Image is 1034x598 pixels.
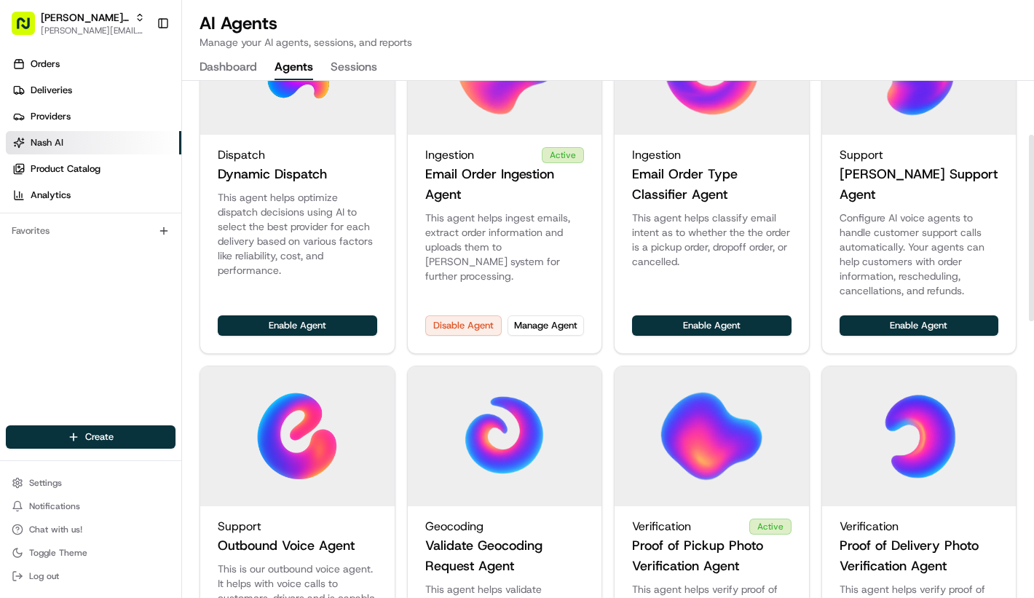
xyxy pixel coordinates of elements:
[66,139,239,154] div: Start new chat
[41,25,145,36] button: [PERSON_NAME][EMAIL_ADDRESS][DOMAIN_NAME]
[38,94,240,109] input: Clear
[121,226,126,237] span: •
[121,265,126,277] span: •
[138,326,234,340] span: API Documentation
[218,518,377,535] div: Support
[66,154,200,165] div: We're available if you need us!
[218,535,355,556] h3: Outbound Voice Agent
[85,430,114,444] span: Create
[29,524,82,535] span: Chat with us!
[275,55,313,80] button: Agents
[103,361,176,372] a: Powered byPylon
[31,110,71,123] span: Providers
[29,227,41,238] img: 1736555255976-a54dd68f-1ca7-489b-9aae-adbdc363a1c4
[6,184,181,207] a: Analytics
[632,535,792,576] h3: Proof of Pickup Photo Verification Agent
[425,315,502,336] button: Disable Agent
[6,425,175,449] button: Create
[200,55,257,80] button: Dashboard
[6,473,175,493] button: Settings
[248,143,265,161] button: Start new chat
[6,566,175,586] button: Log out
[226,186,265,204] button: See all
[632,211,792,269] p: This agent helps classify email intent as to whether the the order is a pickup order, dropoff ord...
[129,226,159,237] span: [DATE]
[41,10,129,25] button: [PERSON_NAME] Org
[840,518,999,535] div: Verification
[425,535,585,576] h3: Validate Geocoding Request Agent
[29,570,59,582] span: Log out
[15,212,38,235] img: Mariam Aslam
[218,146,377,164] div: Dispatch
[6,543,175,563] button: Toggle Theme
[123,327,135,339] div: 💻
[6,79,181,102] a: Deliveries
[31,136,63,149] span: Nash AI
[15,58,265,82] p: Welcome 👋
[218,164,327,184] h3: Dynamic Dispatch
[6,496,175,516] button: Notifications
[425,146,585,164] div: Ingestion
[200,12,412,35] h1: AI Agents
[29,547,87,559] span: Toggle Theme
[749,519,792,535] div: Active
[632,146,792,164] div: Ingestion
[6,52,181,76] a: Orders
[117,320,240,346] a: 💻API Documentation
[6,105,181,128] a: Providers
[659,384,764,489] img: Proof of Pickup Photo Verification Agent
[508,315,584,336] button: Manage Agent
[840,211,999,298] p: Configure AI voice agents to handle customer support calls automatically. Your agents can help cu...
[15,189,98,201] div: Past conversations
[15,251,38,275] img: Lucas Ferreira
[840,146,999,164] div: Support
[331,55,377,80] button: Sessions
[31,84,72,97] span: Deliveries
[29,326,111,340] span: Knowledge Base
[31,58,60,71] span: Orders
[6,131,181,154] a: Nash AI
[31,139,57,165] img: 4988371391238_9404d814bf3eb2409008_72.png
[15,15,44,44] img: Nash
[6,6,151,41] button: [PERSON_NAME] Org[PERSON_NAME][EMAIL_ADDRESS][DOMAIN_NAME]
[840,164,999,205] h3: [PERSON_NAME] Support Agent
[6,219,175,243] div: Favorites
[632,164,792,205] h3: Email Order Type Classifier Agent
[129,265,159,277] span: [DATE]
[425,211,585,283] p: This agent helps ingest emails, extract order information and uploads them to [PERSON_NAME] syste...
[145,361,176,372] span: Pylon
[9,320,117,346] a: 📗Knowledge Base
[840,315,999,336] button: Enable Agent
[29,500,80,512] span: Notifications
[632,518,792,535] div: Verification
[200,35,412,50] p: Manage your AI agents, sessions, and reports
[45,226,118,237] span: [PERSON_NAME]
[425,164,585,205] h3: Email Order Ingestion Agent
[425,518,585,535] div: Geocoding
[29,477,62,489] span: Settings
[31,189,71,202] span: Analytics
[15,139,41,165] img: 1736555255976-a54dd68f-1ca7-489b-9aae-adbdc363a1c4
[452,384,557,489] img: Validate Geocoding Request Agent
[218,190,377,278] p: This agent helps optimize dispatch decisions using AI to select the best provider for each delive...
[840,535,999,576] h3: Proof of Delivery Photo Verification Agent
[15,327,26,339] div: 📗
[632,315,792,336] button: Enable Agent
[245,384,350,489] img: Outbound Voice Agent
[31,162,100,176] span: Product Catalog
[218,315,377,336] button: Enable Agent
[542,147,584,163] div: Active
[6,157,181,181] a: Product Catalog
[867,384,971,489] img: Proof of Delivery Photo Verification Agent
[45,265,118,277] span: [PERSON_NAME]
[6,519,175,540] button: Chat with us!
